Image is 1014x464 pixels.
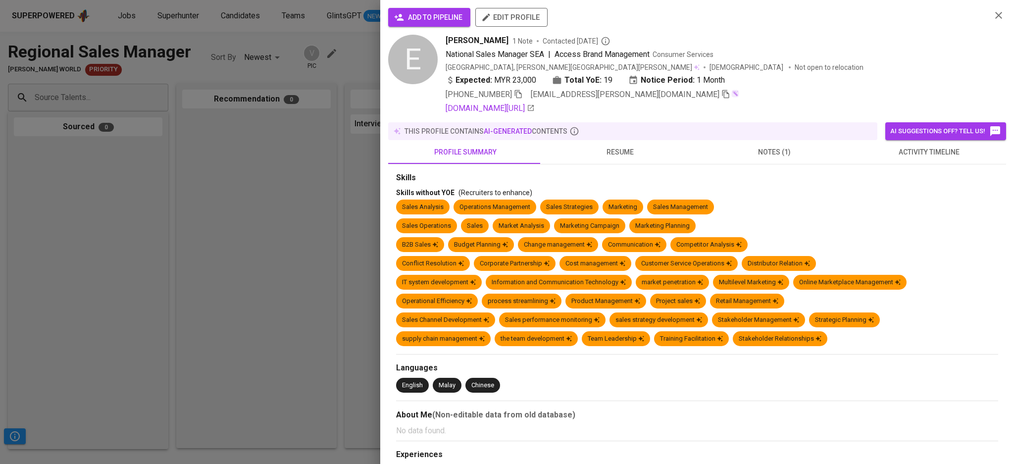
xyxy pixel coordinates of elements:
div: supply chain management [402,334,485,344]
div: Sales Management [653,203,708,212]
div: Experiences [396,449,998,461]
div: About Me [396,409,998,421]
div: Sales performance monitoring [505,315,600,325]
span: AI suggestions off? Tell us! [890,125,1001,137]
div: sales strategy development [615,315,702,325]
div: E [388,35,438,84]
p: Not open to relocation [795,62,863,72]
span: [DEMOGRAPHIC_DATA] [710,62,785,72]
div: Marketing Planning [635,221,690,231]
span: [EMAIL_ADDRESS][PERSON_NAME][DOMAIN_NAME] [531,90,719,99]
div: English [402,381,423,390]
a: [DOMAIN_NAME][URL] [446,103,535,114]
span: Skills without YOE [396,189,455,197]
div: Marketing Campaign [560,221,619,231]
div: Communication [608,240,660,250]
svg: By Malaysia recruiter [601,36,610,46]
b: Notice Period: [641,74,695,86]
span: [PERSON_NAME] [446,35,508,47]
b: Total YoE: [564,74,602,86]
div: Project sales [656,297,700,306]
div: Product Management [571,297,640,306]
div: 1 Month [628,74,725,86]
div: Online Marketplace Management [799,278,901,287]
p: this profile contains contents [405,126,567,136]
div: Training Facilitation [660,334,723,344]
div: Stakeholder Relationships [739,334,821,344]
div: MYR 23,000 [446,74,536,86]
div: Marketing [608,203,637,212]
div: Operations Management [459,203,530,212]
button: add to pipeline [388,8,470,27]
div: Multilevel Marketing [719,278,783,287]
div: Distributor Relation [748,259,810,268]
div: Sales Operations [402,221,451,231]
span: 1 Note [512,36,533,46]
div: B2B Sales [402,240,438,250]
div: Team Leadership [588,334,644,344]
span: Contacted [DATE] [543,36,610,46]
div: Information and Communication Technology [492,278,626,287]
span: Consumer Services [653,51,713,58]
div: Sales Strategies [546,203,593,212]
span: add to pipeline [396,11,462,24]
div: Operational Efficiency [402,297,472,306]
p: No data found. [396,425,998,437]
span: Access Brand Management [555,50,650,59]
img: magic_wand.svg [731,90,739,98]
div: Sales Channel Development [402,315,489,325]
span: profile summary [394,146,537,158]
div: Cost management [565,259,625,268]
button: edit profile [475,8,548,27]
div: the team development [501,334,572,344]
div: IT system development [402,278,476,287]
div: Budget Planning [454,240,508,250]
div: Corporate Partnership [480,259,550,268]
span: | [548,49,551,60]
div: Competitor Analysis [676,240,742,250]
div: [GEOGRAPHIC_DATA], [PERSON_NAME][GEOGRAPHIC_DATA][PERSON_NAME] [446,62,700,72]
div: Change management [524,240,592,250]
span: National Sales Manager SEA [446,50,544,59]
span: activity timeline [858,146,1000,158]
div: Sales Analysis [402,203,444,212]
div: Retail Management [716,297,778,306]
div: process streamlining [488,297,556,306]
b: Expected: [456,74,492,86]
div: market penetration [642,278,703,287]
span: AI-generated [484,127,532,135]
div: Languages [396,362,998,374]
span: resume [549,146,691,158]
div: Market Analysis [499,221,544,231]
span: (Recruiters to enhance) [458,189,532,197]
span: [PHONE_NUMBER] [446,90,512,99]
a: edit profile [475,13,548,21]
span: 19 [604,74,612,86]
span: edit profile [483,11,540,24]
div: Malay [439,381,456,390]
span: notes (1) [703,146,846,158]
div: Sales [467,221,483,231]
div: Strategic Planning [815,315,874,325]
div: Skills [396,172,998,184]
div: Stakeholder Management [718,315,799,325]
div: Conflict Resolution [402,259,464,268]
button: AI suggestions off? Tell us! [885,122,1006,140]
div: Customer Service Operations [641,259,732,268]
b: (Non-editable data from old database) [432,410,575,419]
div: Chinese [471,381,494,390]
